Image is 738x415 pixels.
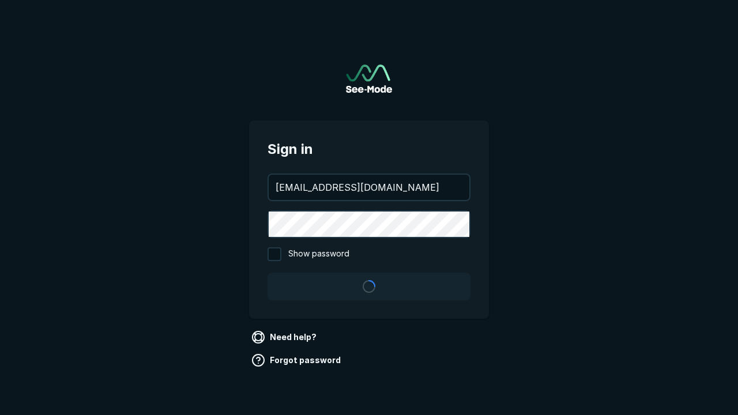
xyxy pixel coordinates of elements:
span: Show password [288,247,349,261]
a: Go to sign in [346,65,392,93]
img: See-Mode Logo [346,65,392,93]
a: Need help? [249,328,321,346]
a: Forgot password [249,351,345,369]
span: Sign in [268,139,470,160]
input: your@email.com [269,175,469,200]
